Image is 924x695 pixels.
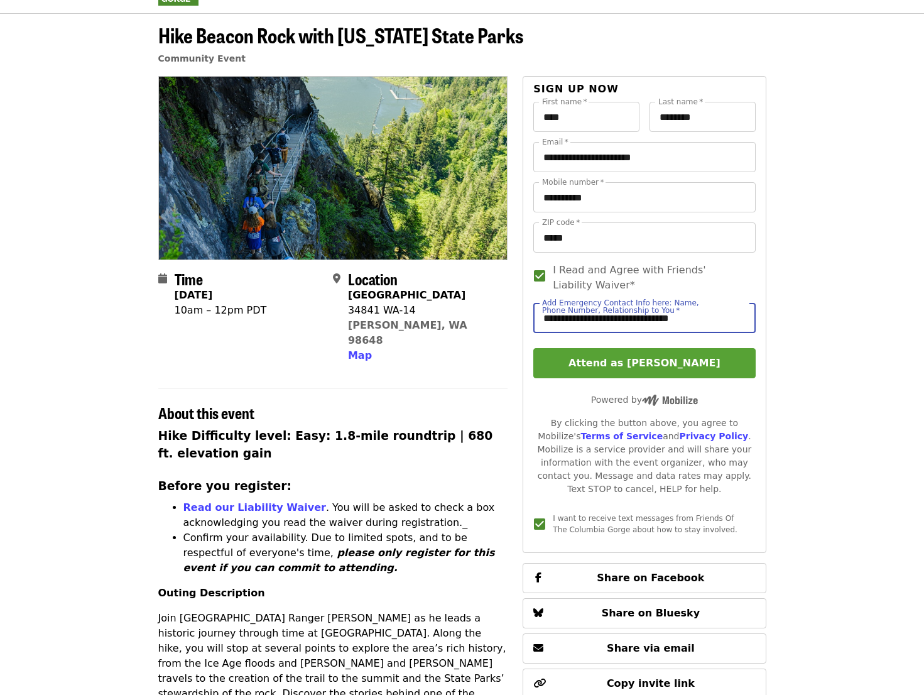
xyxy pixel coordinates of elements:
[642,395,698,406] img: Powered by Mobilize
[533,303,755,333] input: Add Emergency Contact Info here: Name, Phone Number, Relationship to You
[348,348,372,363] button: Map
[679,431,748,441] a: Privacy Policy
[158,273,167,285] i: calendar icon
[591,395,698,405] span: Powered by
[658,98,703,106] label: Last name
[553,514,737,534] span: I want to receive text messages from Friends Of The Columbia Gorge about how to stay involved.
[533,102,639,132] input: First name
[542,219,580,226] label: ZIP code
[553,263,745,293] span: I Read and Agree with Friends' Liability Waiver*
[348,268,398,290] span: Location
[348,303,497,318] div: 34841 WA-14
[348,289,465,301] strong: [GEOGRAPHIC_DATA]
[533,142,755,172] input: Email
[183,501,326,513] a: Read our Liability Waiver
[542,138,568,146] label: Email
[597,572,704,584] span: Share on Facebook
[542,299,709,314] label: Add Emergency Contact Info here: Name, Phone Number, Relationship to You
[158,53,246,63] a: Community Event
[607,677,695,689] span: Copy invite link
[175,268,203,290] span: Time
[158,402,254,424] span: About this event
[523,633,766,664] button: Share via email
[533,348,755,378] button: Attend as [PERSON_NAME]
[542,178,604,186] label: Mobile number
[333,273,340,285] i: map-marker-alt icon
[183,547,495,574] em: please only register for this event if you can commit to attending.
[580,431,663,441] a: Terms of Service
[523,563,766,593] button: Share on Facebook
[348,319,467,346] a: [PERSON_NAME], WA 98648
[158,478,508,495] h3: Before you register:
[348,349,372,361] span: Map
[183,530,508,576] p: Confirm your availability. Due to limited spots, and to be respectful of everyone's time,
[542,98,587,106] label: First name
[607,642,695,654] span: Share via email
[158,20,523,50] span: Hike Beacon Rock with [US_STATE] State Parks
[158,587,265,599] strong: Outing Description
[158,427,508,462] h3: Hike Difficulty level: Easy: 1.8-mile roundtrip | 680 ft. elevation gain
[533,182,755,212] input: Mobile number
[533,222,755,253] input: ZIP code
[175,289,213,301] strong: [DATE]
[183,500,508,530] p: . You will be asked to check a box acknowledging you read the waiver during registration._
[175,303,267,318] div: 10am – 12pm PDT
[533,83,619,95] span: Sign up now
[650,102,756,132] input: Last name
[523,598,766,628] button: Share on Bluesky
[602,607,700,619] span: Share on Bluesky
[159,77,508,259] img: Hike Beacon Rock with Washington State Parks organized by Friends Of The Columbia Gorge
[533,417,755,496] div: By clicking the button above, you agree to Mobilize's and . Mobilize is a service provider and wi...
